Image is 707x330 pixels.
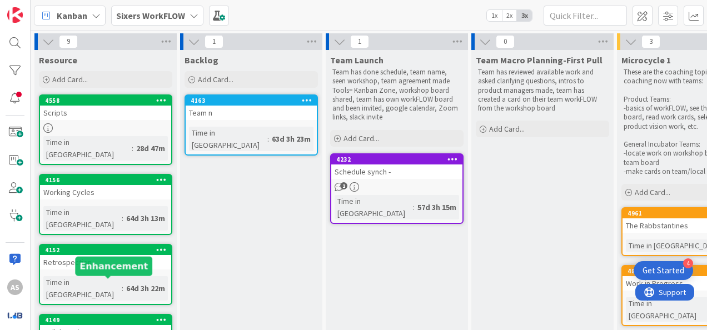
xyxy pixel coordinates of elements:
[198,74,233,84] span: Add Card...
[186,96,317,106] div: 4163
[43,136,132,161] div: Time in [GEOGRAPHIC_DATA]
[489,124,525,134] span: Add Card...
[186,106,317,120] div: Team n
[79,261,148,271] h5: Enhancement
[40,96,171,106] div: 4558
[478,68,607,113] p: Team has reviewed available work and asked clarifying questions, intros to product managers made,...
[350,35,369,48] span: 1
[343,133,379,143] span: Add Card...
[43,276,122,301] div: Time in [GEOGRAPHIC_DATA]
[40,106,171,120] div: Scripts
[621,54,671,66] span: Microcycle 1
[122,212,123,224] span: :
[496,35,515,48] span: 0
[185,54,218,66] span: Backlog
[116,10,185,21] b: Sixers WorkFLOW
[643,265,684,276] div: Get Started
[45,246,171,254] div: 4152
[544,6,627,26] input: Quick Filter...
[502,10,517,21] span: 2x
[641,35,660,48] span: 3
[267,133,269,145] span: :
[45,97,171,104] div: 4558
[133,142,168,154] div: 28d 47m
[40,185,171,199] div: Working Cycles
[331,154,462,179] div: 4232Schedule synch -
[40,255,171,269] div: Retrospection
[40,175,171,185] div: 4156
[335,195,413,219] div: Time in [GEOGRAPHIC_DATA]
[57,9,87,22] span: Kanban
[336,156,462,163] div: 4232
[122,282,123,294] span: :
[7,307,23,323] img: avatar
[332,86,461,122] p: Tools= Kanban Zone, workshop board shared, team has own workFLOW board and been invited, google c...
[413,201,415,213] span: :
[330,54,384,66] span: Team Launch
[269,133,313,145] div: 63d 3h 23m
[45,316,171,324] div: 4149
[635,187,670,197] span: Add Card...
[332,68,461,86] p: Team has done schedule, team name, seen workshop, team agreement made
[52,74,88,84] span: Add Card...
[123,282,168,294] div: 64d 3h 22m
[43,206,122,231] div: Time in [GEOGRAPHIC_DATA]
[132,142,133,154] span: :
[205,35,223,48] span: 1
[40,245,171,255] div: 4152
[487,10,502,21] span: 1x
[59,35,78,48] span: 9
[40,175,171,199] div: 4156Working Cycles
[331,154,462,164] div: 4232
[683,258,693,268] div: 4
[7,279,23,295] div: AS
[123,212,168,224] div: 64d 3h 13m
[634,261,693,280] div: Open Get Started checklist, remaining modules: 4
[331,164,462,179] div: Schedule synch -
[40,315,171,325] div: 4149
[23,2,51,15] span: Support
[39,54,77,66] span: Resource
[415,201,459,213] div: 57d 3h 15m
[186,96,317,120] div: 4163Team n
[189,127,267,151] div: Time in [GEOGRAPHIC_DATA]
[517,10,532,21] span: 3x
[7,7,23,23] img: Visit kanbanzone.com
[45,176,171,184] div: 4156
[40,245,171,269] div: 4152Retrospection
[40,96,171,120] div: 4558Scripts
[476,54,603,66] span: Team Macro Planning-First Pull
[340,182,347,189] span: 1
[191,97,317,104] div: 4163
